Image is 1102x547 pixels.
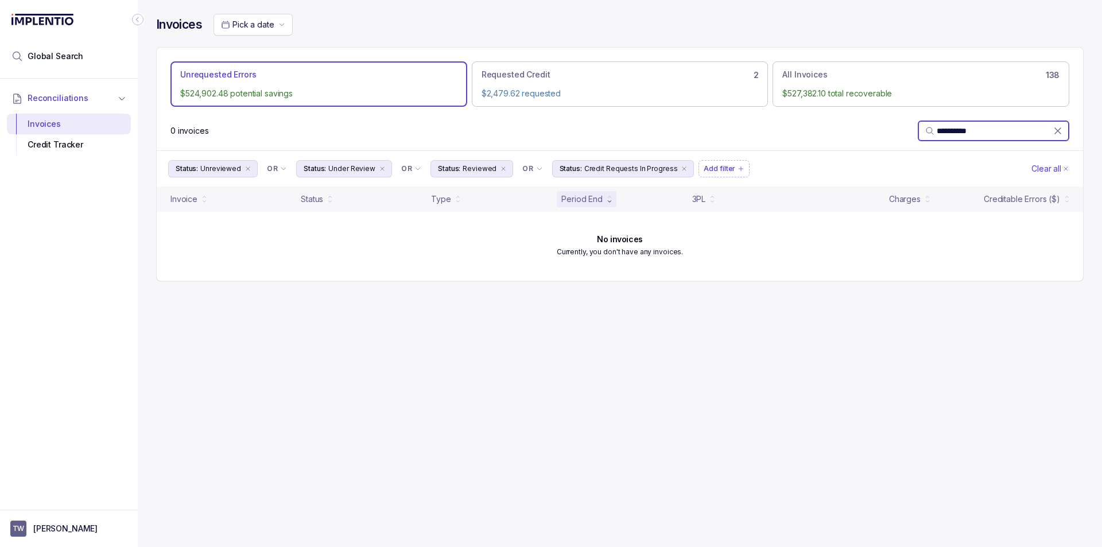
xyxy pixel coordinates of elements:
[170,193,197,205] div: Invoice
[200,163,241,174] p: Unreviewed
[518,161,547,177] button: Filter Chip Connector undefined
[28,92,88,104] span: Reconciliations
[430,160,513,177] button: Filter Chip Reviewed
[170,125,209,137] div: Remaining page entries
[463,163,496,174] p: Reviewed
[267,164,287,173] li: Filter Chip Connector undefined
[401,164,421,173] li: Filter Chip Connector undefined
[214,14,293,36] button: Date Range Picker
[180,88,457,99] p: $524,902.48 potential savings
[499,164,508,173] div: remove content
[704,163,735,174] p: Add filter
[232,20,274,29] span: Pick a date
[262,161,292,177] button: Filter Chip Connector undefined
[984,193,1060,205] div: Creditable Errors ($)
[7,86,131,111] button: Reconciliations
[176,163,198,174] p: Status:
[16,114,122,134] div: Invoices
[1029,160,1072,177] button: Clear Filters
[243,164,253,173] div: remove content
[168,160,258,177] button: Filter Chip Unreviewed
[699,160,750,177] button: Filter Chip Add filter
[754,71,759,80] h6: 2
[782,88,1060,99] p: $527,382.10 total recoverable
[16,134,122,155] div: Credit Tracker
[328,163,375,174] p: Under Review
[482,88,759,99] p: $2,479.62 requested
[680,164,689,173] div: remove content
[397,161,426,177] button: Filter Chip Connector undefined
[597,235,642,244] h6: No invoices
[401,164,412,173] p: OR
[170,61,1069,107] ul: Action Tab Group
[10,521,127,537] button: User initials[PERSON_NAME]
[1046,71,1060,80] h6: 138
[304,163,326,174] p: Status:
[552,160,694,177] button: Filter Chip Credit Requests In Progress
[889,193,921,205] div: Charges
[1031,163,1061,174] p: Clear all
[168,160,1029,177] ul: Filter Group
[438,163,460,174] p: Status:
[782,69,827,80] p: All Invoices
[560,163,582,174] p: Status:
[431,193,451,205] div: Type
[584,163,678,174] p: Credit Requests In Progress
[170,125,209,137] p: 0 invoices
[522,164,533,173] p: OR
[267,164,278,173] p: OR
[156,17,202,33] h4: Invoices
[28,51,83,62] span: Global Search
[7,111,131,158] div: Reconciliations
[692,193,706,205] div: 3PL
[561,193,603,205] div: Period End
[522,164,542,173] li: Filter Chip Connector undefined
[180,69,256,80] p: Unrequested Errors
[378,164,387,173] div: remove content
[482,69,550,80] p: Requested Credit
[10,521,26,537] span: User initials
[221,19,274,30] search: Date Range Picker
[131,13,145,26] div: Collapse Icon
[557,246,683,258] p: Currently, you don't have any invoices.
[296,160,392,177] button: Filter Chip Under Review
[33,523,98,534] p: [PERSON_NAME]
[301,193,323,205] div: Status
